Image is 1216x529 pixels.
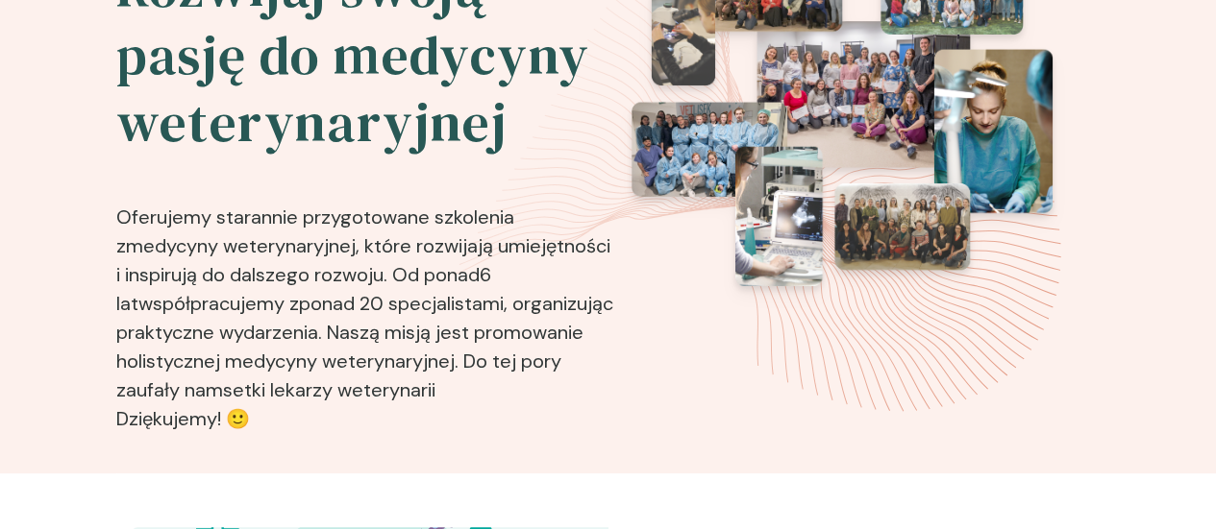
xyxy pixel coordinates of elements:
b: medycyny weterynaryjnej [126,233,356,258]
p: Oferujemy starannie przygotowane szkolenia z , które rozwijają umiejętności i inspirują do dalsze... [116,172,618,441]
b: setki lekarzy weterynarii [223,377,435,402]
b: ponad 20 specjalistami [299,291,504,316]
